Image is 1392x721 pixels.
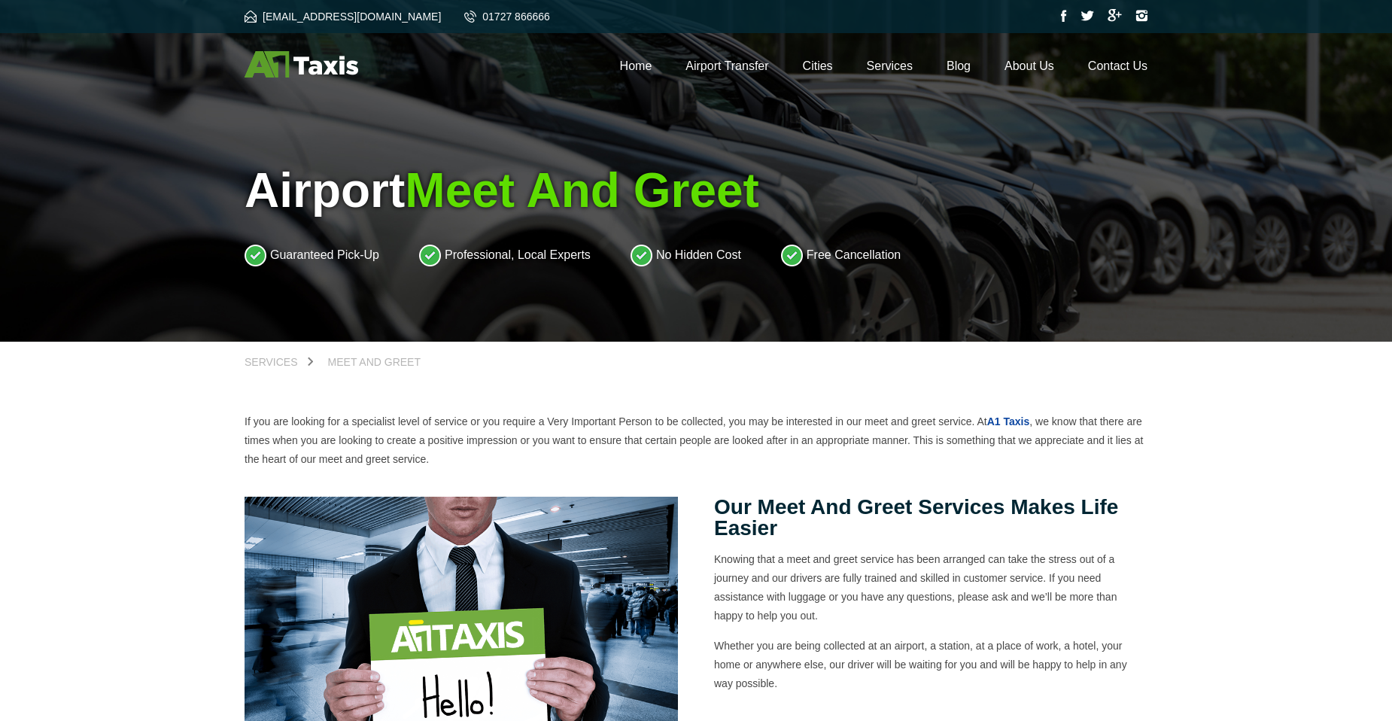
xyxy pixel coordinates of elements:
[245,163,1147,218] h1: Airport
[1004,59,1054,72] a: About Us
[245,412,1147,469] p: If you are looking for a specialist level of service or you require a Very Important Person to be...
[947,59,971,72] a: Blog
[313,357,436,367] a: Meet and Greet
[1080,11,1094,21] img: Twitter
[1088,59,1147,72] a: Contact Us
[867,59,913,72] a: Services
[419,244,591,266] li: Professional, Local Experts
[714,637,1147,693] p: Whether you are being collected at an airport, a station, at a place of work, a hotel, your home ...
[620,59,652,72] a: Home
[781,244,901,266] li: Free Cancellation
[1108,9,1122,22] img: Google Plus
[714,550,1147,625] p: Knowing that a meet and greet service has been arranged can take the stress out of a journey and ...
[328,356,421,368] span: Meet and Greet
[685,59,768,72] a: Airport Transfer
[631,244,741,266] li: No Hidden Cost
[245,357,313,367] a: Services
[1061,10,1067,22] img: Facebook
[245,51,358,78] img: A1 Taxis St Albans LTD
[245,244,379,266] li: Guaranteed Pick-Up
[245,11,441,23] a: [EMAIL_ADDRESS][DOMAIN_NAME]
[245,356,298,368] span: Services
[405,163,759,218] span: Meet and Greet
[464,11,550,23] a: 01727 866666
[714,497,1147,539] h2: Our meet and greet services makes life easier
[1135,10,1147,22] img: Instagram
[803,59,833,72] a: Cities
[987,415,1030,427] a: A1 Taxis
